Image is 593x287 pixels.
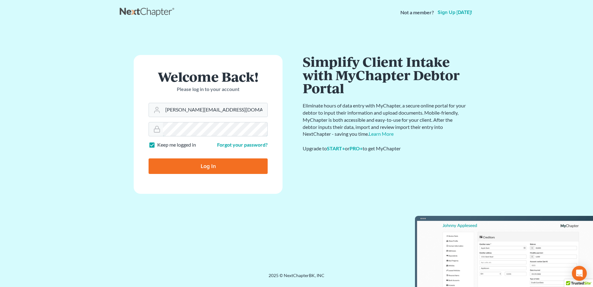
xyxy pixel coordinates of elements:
input: Email Address [163,103,267,117]
label: Keep me logged in [157,141,196,148]
a: START+ [327,145,345,151]
h1: Simplify Client Intake with MyChapter Debtor Portal [303,55,467,95]
a: Forgot your password? [217,142,268,148]
strong: Not a member? [400,9,434,16]
div: Open Intercom Messenger [572,266,587,281]
a: PRO+ [350,145,363,151]
div: 2025 © NextChapterBK, INC [120,272,473,284]
input: Log In [149,158,268,174]
a: Sign up [DATE]! [436,10,473,15]
h1: Welcome Back! [149,70,268,83]
a: Learn More [369,131,394,137]
p: Eliminate hours of data entry with MyChapter, a secure online portal for your debtor to input the... [303,102,467,138]
div: Upgrade to or to get MyChapter [303,145,467,152]
p: Please log in to your account [149,86,268,93]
